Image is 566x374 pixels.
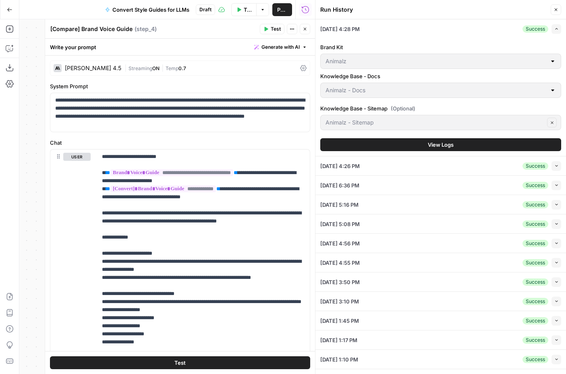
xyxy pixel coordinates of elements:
span: [DATE] 5:08 PM [320,220,360,228]
div: Success [522,220,548,228]
span: [DATE] 1:10 PM [320,355,358,364]
button: View Logs [320,138,561,151]
div: Write your prompt [45,39,315,55]
button: Test Data [231,3,257,16]
span: [DATE] 4:56 PM [320,239,360,247]
span: | [160,64,166,72]
div: Success [522,259,548,266]
span: Test [174,359,186,367]
span: (Optional) [391,104,415,112]
span: Temp [166,65,178,71]
label: Knowledge Base - Docs [320,72,561,80]
span: [DATE] 3:10 PM [320,297,359,305]
div: Success [522,337,548,344]
div: Success [522,162,548,170]
div: Success [522,356,548,363]
button: Publish [272,3,292,16]
textarea: [Compare] Brand Voice Guide [50,25,133,33]
input: Animalz - Docs [326,86,546,94]
span: [DATE] 1:17 PM [320,336,357,344]
button: user [63,153,91,161]
label: Brand Kit [320,43,561,51]
div: Success [522,182,548,189]
label: Knowledge Base - Sitemap [320,104,561,112]
div: Success [522,240,548,247]
div: Success [522,298,548,305]
div: Success [522,25,548,33]
span: Streaming [129,65,152,71]
span: 0.7 [178,65,186,71]
button: Generate with AI [251,42,310,52]
span: Publish [277,6,287,14]
span: Convert Style Guides for LLMs [112,6,189,14]
span: Generate with AI [261,44,300,51]
label: System Prompt [50,82,310,90]
span: [DATE] 4:55 PM [320,259,360,267]
span: Test Data [244,6,252,14]
span: Test [271,25,281,33]
input: Animalz [326,57,546,65]
span: ( step_4 ) [135,25,157,33]
input: Animalz - Sitemap [326,118,545,127]
span: [DATE] 1:45 PM [320,317,359,325]
span: [DATE] 6:36 PM [320,181,359,189]
div: Success [522,317,548,324]
div: Success [522,278,548,286]
span: [DATE] 4:28 PM [320,25,360,33]
span: View Logs [428,141,454,149]
button: Convert Style Guides for LLMs [100,3,194,16]
span: [DATE] 5:16 PM [320,201,359,209]
span: Draft [199,6,211,13]
span: ON [152,65,160,71]
label: Chat [50,139,310,147]
span: [DATE] 3:50 PM [320,278,360,286]
button: Test [260,24,284,34]
div: Success [522,201,548,208]
span: | [124,64,129,72]
div: [PERSON_NAME] 4.5 [65,65,121,71]
button: Test [50,356,310,369]
span: [DATE] 4:26 PM [320,162,360,170]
